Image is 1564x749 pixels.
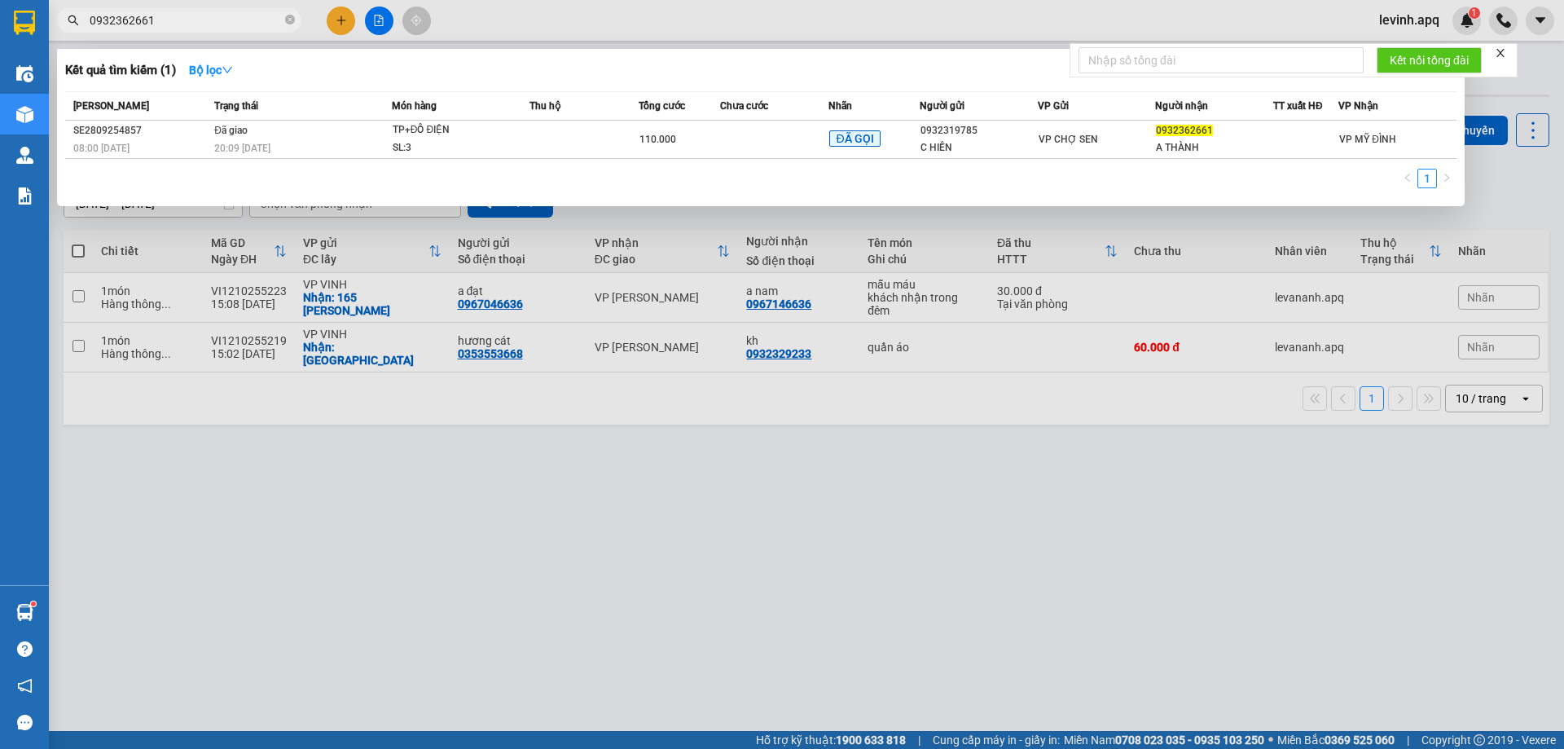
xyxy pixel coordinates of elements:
[392,100,437,112] span: Món hàng
[1398,169,1417,188] li: Previous Page
[214,100,258,112] span: Trạng thái
[16,187,33,205] img: solution-icon
[1156,139,1272,156] div: A THÀNH
[1417,169,1437,188] li: 1
[68,15,79,26] span: search
[73,122,209,139] div: SE2809254857
[1338,100,1378,112] span: VP Nhận
[65,62,176,79] h3: Kết quả tìm kiếm ( 1 )
[393,139,515,157] div: SL: 3
[920,100,964,112] span: Người gửi
[176,57,246,83] button: Bộ lọcdown
[1403,173,1412,183] span: left
[16,604,33,621] img: warehouse-icon
[73,100,149,112] span: [PERSON_NAME]
[720,100,768,112] span: Chưa cước
[1039,134,1098,145] span: VP CHỢ SEN
[529,100,560,112] span: Thu hộ
[1079,47,1364,73] input: Nhập số tổng đài
[393,121,515,139] div: TP+ĐỒ ĐIỆN
[1437,169,1456,188] button: right
[17,715,33,730] span: message
[189,64,233,77] strong: Bộ lọc
[1418,170,1436,187] a: 1
[1273,100,1323,112] span: TT xuất HĐ
[829,130,880,147] span: ĐÃ GỌI
[1377,47,1482,73] button: Kết nối tổng đài
[16,147,33,164] img: warehouse-icon
[31,601,36,606] sup: 1
[285,15,295,24] span: close-circle
[828,100,852,112] span: Nhãn
[1155,100,1208,112] span: Người nhận
[214,125,248,136] span: Đã giao
[14,11,35,35] img: logo-vxr
[16,106,33,123] img: warehouse-icon
[1339,134,1396,145] span: VP MỸ ĐÌNH
[1038,100,1069,112] span: VP Gửi
[17,678,33,694] span: notification
[73,143,130,154] span: 08:00 [DATE]
[214,143,270,154] span: 20:09 [DATE]
[1495,47,1506,59] span: close
[639,100,685,112] span: Tổng cước
[920,122,1037,139] div: 0932319785
[1442,173,1452,183] span: right
[16,65,33,82] img: warehouse-icon
[920,139,1037,156] div: C HIỀN
[17,641,33,657] span: question-circle
[1390,51,1469,69] span: Kết nối tổng đài
[1437,169,1456,188] li: Next Page
[90,11,282,29] input: Tìm tên, số ĐT hoặc mã đơn
[1398,169,1417,188] button: left
[1156,125,1213,136] span: 0932362661
[639,134,676,145] span: 110.000
[222,64,233,76] span: down
[285,13,295,29] span: close-circle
